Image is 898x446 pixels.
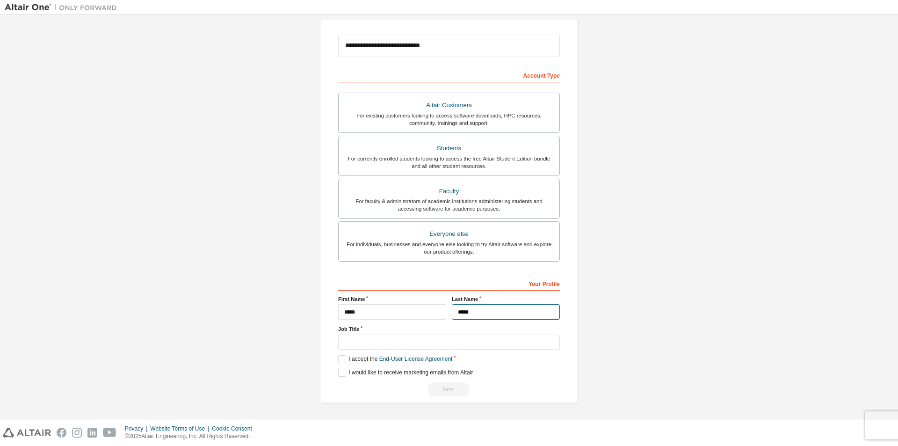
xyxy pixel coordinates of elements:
[344,99,554,112] div: Altair Customers
[3,428,51,438] img: altair_logo.svg
[452,295,560,303] label: Last Name
[5,3,122,12] img: Altair One
[344,155,554,170] div: For currently enrolled students looking to access the free Altair Student Edition bundle and all ...
[338,325,560,333] label: Job Title
[87,428,97,438] img: linkedin.svg
[338,295,446,303] label: First Name
[212,425,257,432] div: Cookie Consent
[344,241,554,256] div: For individuals, businesses and everyone else looking to try Altair software and explore our prod...
[338,276,560,291] div: Your Profile
[344,142,554,155] div: Students
[338,369,473,377] label: I would like to receive marketing emails from Altair
[57,428,66,438] img: facebook.svg
[338,355,452,363] label: I accept the
[338,67,560,82] div: Account Type
[344,185,554,198] div: Faculty
[379,356,453,362] a: End-User License Agreement
[150,425,212,432] div: Website Terms of Use
[338,382,560,396] div: Read and acccept EULA to continue
[344,227,554,241] div: Everyone else
[125,432,258,440] p: © 2025 Altair Engineering, Inc. All Rights Reserved.
[72,428,82,438] img: instagram.svg
[125,425,150,432] div: Privacy
[344,197,554,212] div: For faculty & administrators of academic institutions administering students and accessing softwa...
[344,112,554,127] div: For existing customers looking to access software downloads, HPC resources, community, trainings ...
[103,428,116,438] img: youtube.svg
